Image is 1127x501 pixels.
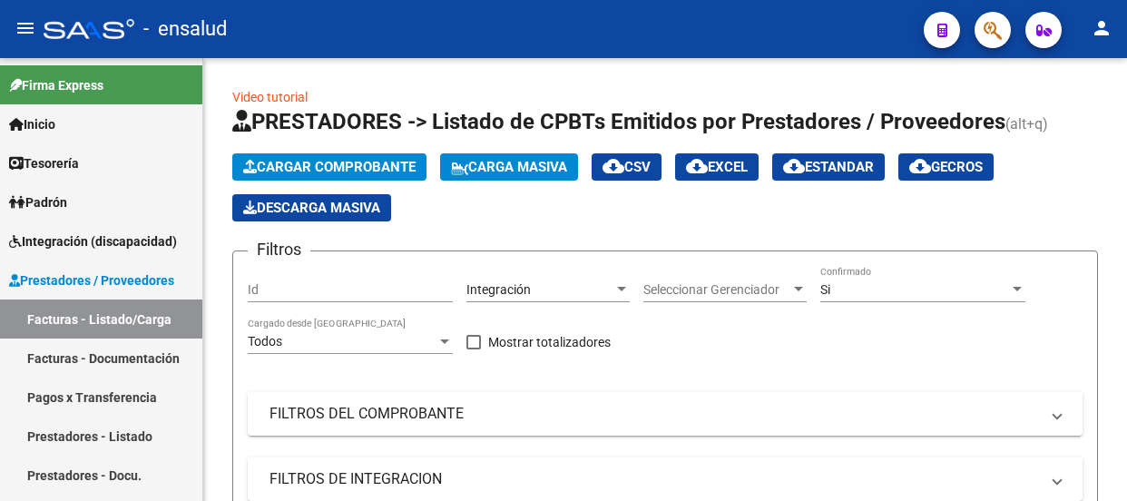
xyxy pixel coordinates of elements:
[909,159,983,175] span: Gecros
[772,153,885,181] button: Estandar
[269,469,1039,489] mat-panel-title: FILTROS DE INTEGRACION
[592,153,661,181] button: CSV
[783,159,874,175] span: Estandar
[1005,115,1048,133] span: (alt+q)
[451,159,567,175] span: Carga Masiva
[603,155,624,177] mat-icon: cloud_download
[248,392,1083,436] mat-expansion-panel-header: FILTROS DEL COMPROBANTE
[243,200,380,216] span: Descarga Masiva
[248,334,282,349] span: Todos
[820,282,830,297] span: Si
[269,404,1039,424] mat-panel-title: FILTROS DEL COMPROBANTE
[9,75,103,95] span: Firma Express
[232,194,391,221] button: Descarga Masiva
[9,114,55,134] span: Inicio
[1091,17,1112,39] mat-icon: person
[243,159,416,175] span: Cargar Comprobante
[686,159,748,175] span: EXCEL
[232,90,308,104] a: Video tutorial
[9,192,67,212] span: Padrón
[898,153,994,181] button: Gecros
[783,155,805,177] mat-icon: cloud_download
[232,153,426,181] button: Cargar Comprobante
[466,282,531,297] span: Integración
[440,153,578,181] button: Carga Masiva
[248,457,1083,501] mat-expansion-panel-header: FILTROS DE INTEGRACION
[675,153,759,181] button: EXCEL
[643,282,790,298] span: Seleccionar Gerenciador
[15,17,36,39] mat-icon: menu
[488,331,611,353] span: Mostrar totalizadores
[9,153,79,173] span: Tesorería
[603,159,651,175] span: CSV
[9,231,177,251] span: Integración (discapacidad)
[248,237,310,262] h3: Filtros
[909,155,931,177] mat-icon: cloud_download
[232,109,1005,134] span: PRESTADORES -> Listado de CPBTs Emitidos por Prestadores / Proveedores
[9,270,174,290] span: Prestadores / Proveedores
[686,155,708,177] mat-icon: cloud_download
[232,194,391,221] app-download-masive: Descarga masiva de comprobantes (adjuntos)
[143,9,227,49] span: - ensalud
[1065,439,1109,483] iframe: Intercom live chat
